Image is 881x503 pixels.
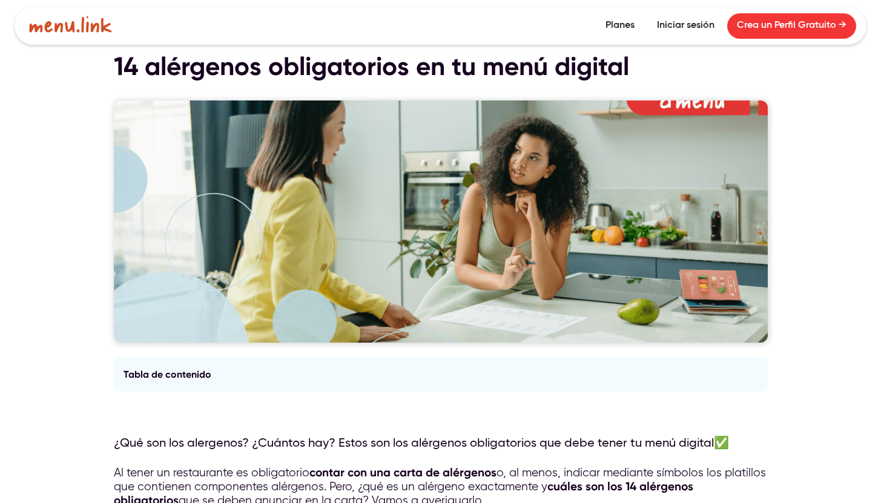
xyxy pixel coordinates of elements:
[114,54,768,79] h1: 14 alérgenos obligatorios en tu menú digital
[596,13,644,39] a: Planes
[309,465,497,479] strong: contar con una carta de alérgenos
[647,13,724,39] a: Iniciar sesión
[114,437,768,450] p: ¿Qué son los alergenos? ¿Cuántos hay? Estos son los alérgenos obligatorios que debe tener tu menú...
[124,367,758,383] div: Tabla de contenido
[727,13,856,39] a: Crea un Perfil Gratuito →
